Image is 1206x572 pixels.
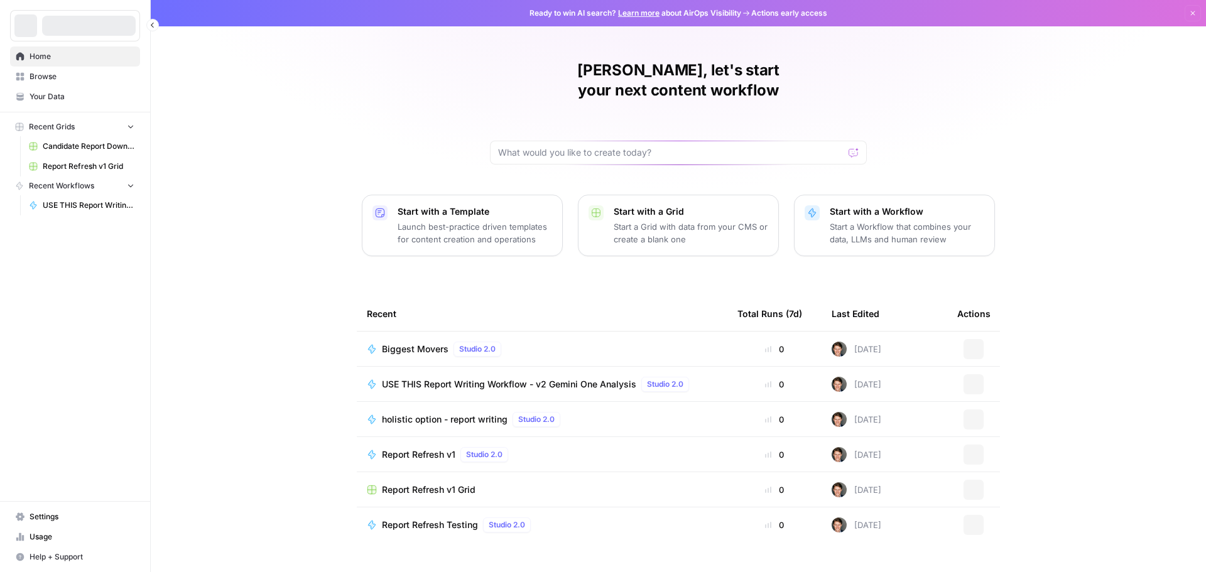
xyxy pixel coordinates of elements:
[367,296,717,331] div: Recent
[832,412,881,427] div: [DATE]
[23,156,140,176] a: Report Refresh v1 Grid
[382,483,475,496] span: Report Refresh v1 Grid
[382,343,448,355] span: Biggest Movers
[498,146,844,159] input: What would you like to create today?
[43,161,134,172] span: Report Refresh v1 Grid
[614,220,768,246] p: Start a Grid with data from your CMS or create a blank one
[832,377,881,392] div: [DATE]
[30,511,134,522] span: Settings
[614,205,768,218] p: Start with a Grid
[618,8,660,18] a: Learn more
[43,200,134,211] span: USE THIS Report Writing Workflow - v2 Gemini One Analysis
[23,136,140,156] a: Candidate Report Download Sheet
[737,519,812,531] div: 0
[367,483,717,496] a: Report Refresh v1 Grid
[367,447,717,462] a: Report Refresh v1Studio 2.0
[459,343,496,355] span: Studio 2.0
[362,195,563,256] button: Start with a TemplateLaunch best-practice driven templates for content creation and operations
[367,517,717,532] a: Report Refresh TestingStudio 2.0
[30,91,134,102] span: Your Data
[832,482,847,497] img: qw00ik6ez51o8uf7vgx83yxyzow9
[794,195,995,256] button: Start with a WorkflowStart a Workflow that combines your data, LLMs and human review
[530,8,741,19] span: Ready to win AI search? about AirOps Visibility
[382,448,455,461] span: Report Refresh v1
[830,205,984,218] p: Start with a Workflow
[647,379,683,390] span: Studio 2.0
[957,296,991,331] div: Actions
[382,413,508,426] span: holistic option - report writing
[10,46,140,67] a: Home
[751,8,827,19] span: Actions early access
[382,519,478,531] span: Report Refresh Testing
[832,482,881,497] div: [DATE]
[398,205,552,218] p: Start with a Template
[737,448,812,461] div: 0
[832,447,881,462] div: [DATE]
[29,121,75,132] span: Recent Grids
[10,176,140,195] button: Recent Workflows
[367,377,717,392] a: USE THIS Report Writing Workflow - v2 Gemini One AnalysisStudio 2.0
[10,527,140,547] a: Usage
[10,507,140,527] a: Settings
[737,296,802,331] div: Total Runs (7d)
[30,51,134,62] span: Home
[30,551,134,563] span: Help + Support
[30,531,134,542] span: Usage
[43,141,134,152] span: Candidate Report Download Sheet
[737,483,812,496] div: 0
[490,60,867,100] h1: [PERSON_NAME], let's start your next content workflow
[367,342,717,357] a: Biggest MoversStudio 2.0
[10,117,140,136] button: Recent Grids
[466,449,503,460] span: Studio 2.0
[832,447,847,462] img: qw00ik6ez51o8uf7vgx83yxyzow9
[367,412,717,427] a: holistic option - report writingStudio 2.0
[737,413,812,426] div: 0
[10,87,140,107] a: Your Data
[737,378,812,391] div: 0
[832,342,881,357] div: [DATE]
[518,414,555,425] span: Studio 2.0
[29,180,94,192] span: Recent Workflows
[382,378,636,391] span: USE THIS Report Writing Workflow - v2 Gemini One Analysis
[832,517,881,532] div: [DATE]
[578,195,779,256] button: Start with a GridStart a Grid with data from your CMS or create a blank one
[832,296,879,331] div: Last Edited
[10,67,140,87] a: Browse
[489,519,525,531] span: Studio 2.0
[10,547,140,567] button: Help + Support
[832,517,847,532] img: qw00ik6ez51o8uf7vgx83yxyzow9
[832,342,847,357] img: qw00ik6ez51o8uf7vgx83yxyzow9
[832,412,847,427] img: qw00ik6ez51o8uf7vgx83yxyzow9
[737,343,812,355] div: 0
[30,71,134,82] span: Browse
[830,220,984,246] p: Start a Workflow that combines your data, LLMs and human review
[398,220,552,246] p: Launch best-practice driven templates for content creation and operations
[23,195,140,215] a: USE THIS Report Writing Workflow - v2 Gemini One Analysis
[832,377,847,392] img: qw00ik6ez51o8uf7vgx83yxyzow9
